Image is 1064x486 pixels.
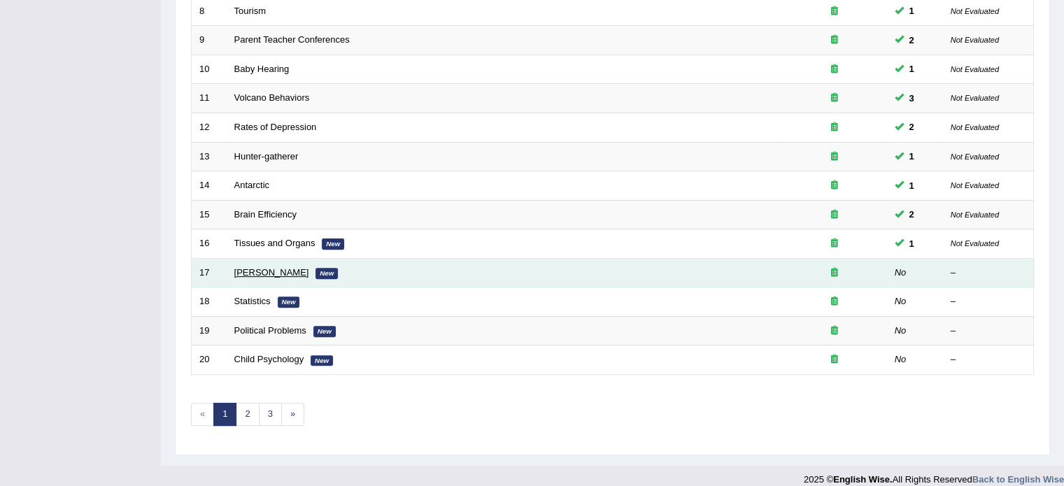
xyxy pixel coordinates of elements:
a: Statistics [234,296,271,306]
small: Not Evaluated [951,123,999,131]
small: Not Evaluated [951,181,999,190]
em: New [315,268,338,279]
a: Child Psychology [234,354,304,364]
a: 2 [236,403,259,426]
td: 16 [192,229,227,259]
em: No [895,296,907,306]
span: You can still take this question [904,33,920,48]
div: Exam occurring question [790,5,879,18]
em: New [278,296,300,308]
div: Exam occurring question [790,208,879,222]
div: Exam occurring question [790,179,879,192]
td: 12 [192,113,227,142]
a: Baby Hearing [234,64,290,74]
em: No [895,267,907,278]
em: No [895,325,907,336]
div: Exam occurring question [790,295,879,308]
a: Hunter-gatherer [234,151,299,162]
em: New [313,326,336,337]
div: 2025 © All Rights Reserved [804,466,1064,486]
a: 1 [213,403,236,426]
em: New [311,355,333,366]
a: Tourism [234,6,267,16]
small: Not Evaluated [951,152,999,161]
td: 9 [192,26,227,55]
div: Exam occurring question [790,237,879,250]
a: Volcano Behaviors [234,92,310,103]
div: Exam occurring question [790,266,879,280]
div: Exam occurring question [790,353,879,366]
small: Not Evaluated [951,36,999,44]
small: Not Evaluated [951,7,999,15]
span: You can still take this question [904,207,920,222]
div: Exam occurring question [790,34,879,47]
a: Brain Efficiency [234,209,297,220]
td: 11 [192,84,227,113]
span: You can still take this question [904,149,920,164]
a: [PERSON_NAME] [234,267,309,278]
span: You can still take this question [904,178,920,193]
td: 20 [192,345,227,375]
td: 13 [192,142,227,171]
div: Exam occurring question [790,121,879,134]
td: 14 [192,171,227,201]
a: Back to English Wise [972,474,1064,485]
div: Exam occurring question [790,150,879,164]
a: » [281,403,304,426]
small: Not Evaluated [951,65,999,73]
span: You can still take this question [904,236,920,251]
small: Not Evaluated [951,210,999,219]
div: Exam occurring question [790,324,879,338]
small: Not Evaluated [951,239,999,248]
td: 17 [192,258,227,287]
span: You can still take this question [904,62,920,76]
span: You can still take this question [904,3,920,18]
td: 10 [192,55,227,84]
td: 19 [192,316,227,345]
td: 15 [192,200,227,229]
div: Exam occurring question [790,92,879,105]
a: Tissues and Organs [234,238,315,248]
span: You can still take this question [904,120,920,134]
a: Antarctic [234,180,270,190]
a: 3 [259,403,282,426]
a: Parent Teacher Conferences [234,34,350,45]
a: Rates of Depression [234,122,317,132]
em: New [322,238,344,250]
div: – [951,266,1026,280]
span: You can still take this question [904,91,920,106]
div: Exam occurring question [790,63,879,76]
small: Not Evaluated [951,94,999,102]
div: – [951,324,1026,338]
div: – [951,353,1026,366]
div: – [951,295,1026,308]
span: « [191,403,214,426]
a: Political Problems [234,325,306,336]
td: 18 [192,287,227,317]
strong: English Wise. [833,474,892,485]
em: No [895,354,907,364]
